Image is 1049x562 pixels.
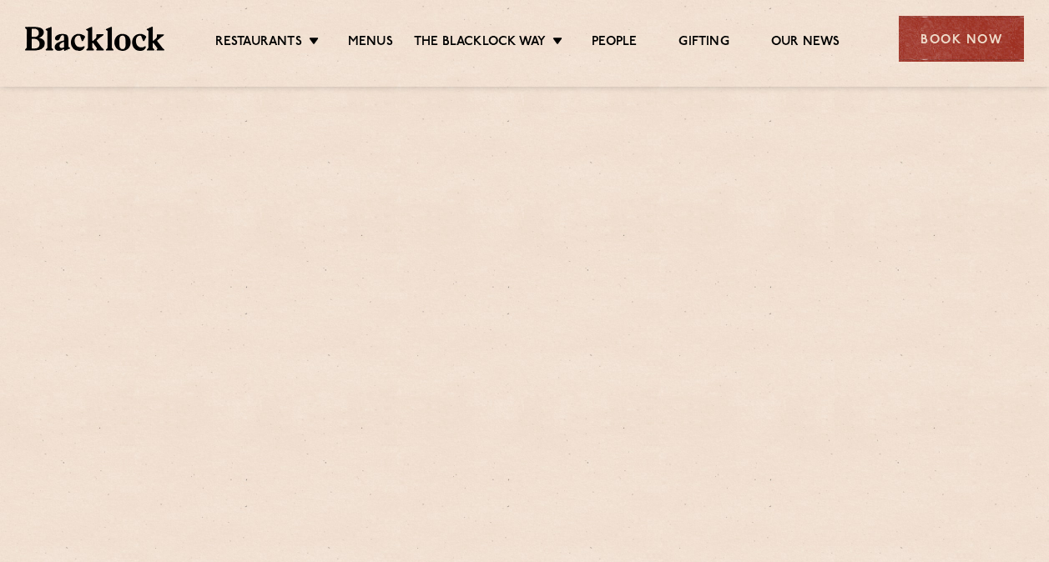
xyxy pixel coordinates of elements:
img: BL_Textured_Logo-footer-cropped.svg [25,27,164,50]
div: Book Now [899,16,1024,62]
a: Gifting [678,34,729,53]
a: The Blacklock Way [414,34,546,53]
a: Our News [771,34,840,53]
a: People [592,34,637,53]
a: Restaurants [215,34,302,53]
a: Menus [348,34,393,53]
